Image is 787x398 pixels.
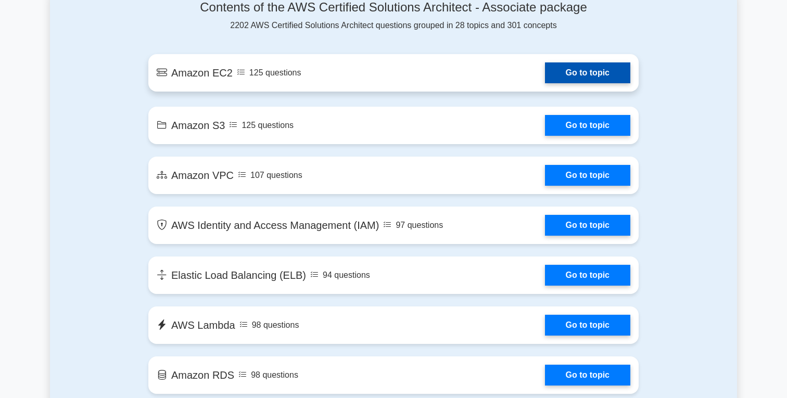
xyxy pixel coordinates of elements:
a: Go to topic [545,62,630,83]
a: Go to topic [545,315,630,336]
a: Go to topic [545,115,630,136]
a: Go to topic [545,215,630,236]
a: Go to topic [545,265,630,286]
a: Go to topic [545,165,630,186]
a: Go to topic [545,365,630,386]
